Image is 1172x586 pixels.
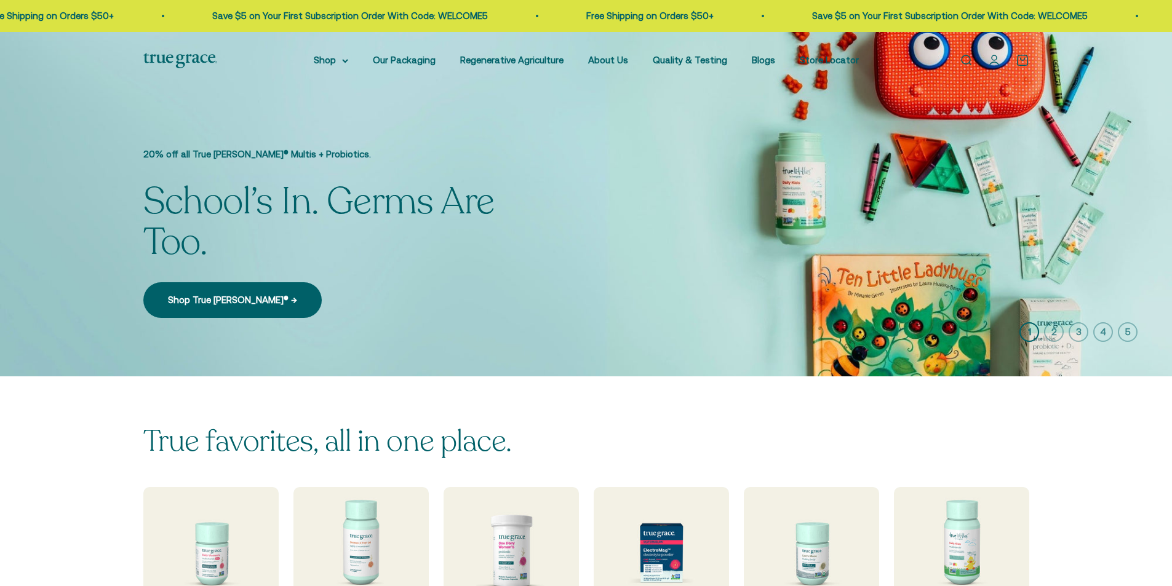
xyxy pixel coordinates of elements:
button: 5 [1118,322,1138,342]
a: Store Locator [800,55,859,65]
button: 3 [1069,322,1088,342]
a: Our Packaging [373,55,436,65]
p: Save $5 on Your First Subscription Order With Code: WELCOME5 [810,9,1085,23]
button: 4 [1093,322,1113,342]
button: 1 [1019,322,1039,342]
a: Free Shipping on Orders $50+ [584,10,711,21]
a: About Us [588,55,628,65]
split-lines: True favorites, all in one place. [143,421,512,461]
a: Blogs [752,55,775,65]
p: 20% off all True [PERSON_NAME]® Multis + Probiotics. [143,147,549,162]
split-lines: School’s In. Germs Are Too. [143,176,495,267]
a: Regenerative Agriculture [460,55,564,65]
a: Shop True [PERSON_NAME]® → [143,282,322,318]
a: Quality & Testing [653,55,727,65]
p: Save $5 on Your First Subscription Order With Code: WELCOME5 [210,9,485,23]
summary: Shop [314,53,348,68]
button: 2 [1044,322,1064,342]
